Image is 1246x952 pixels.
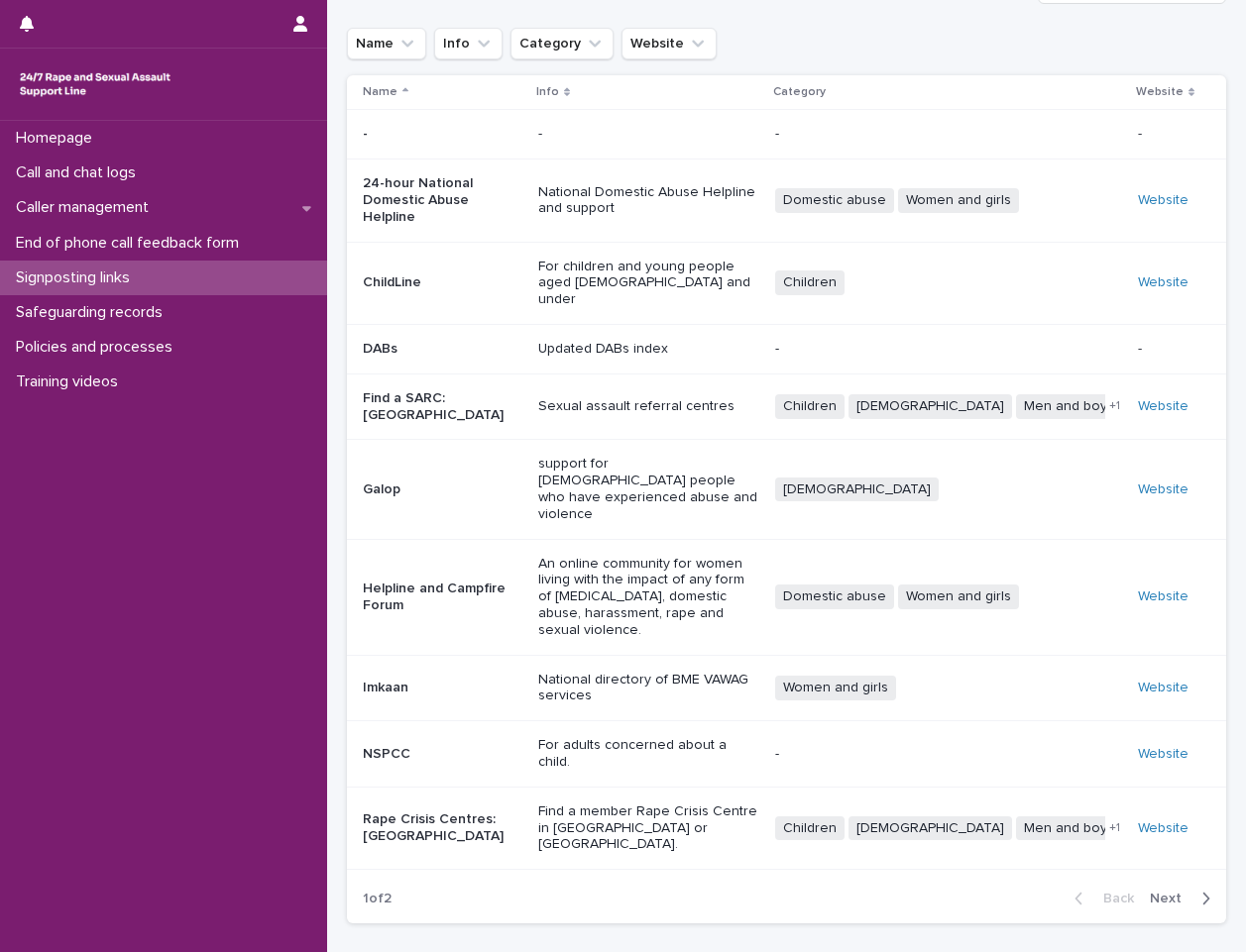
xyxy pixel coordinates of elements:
a: Website [1138,681,1189,694]
a: Website [1138,821,1189,835]
p: Category [773,81,826,103]
p: Homepage [8,129,108,148]
tr: NSPCCFor adults concerned about a child.-Website [347,721,1226,788]
p: NSPCC [363,746,522,763]
p: Website [1136,81,1184,103]
p: Helpline and Campfire Forum [363,581,522,614]
button: Next [1142,890,1226,907]
span: Next [1150,892,1193,905]
p: - [775,746,1122,763]
p: Sexual assault referral centres [538,398,759,415]
tr: Helpline and Campfire ForumAn online community for women living with the impact of any form of [M... [347,539,1226,655]
tr: ----- [347,110,1226,159]
span: [DEMOGRAPHIC_DATA] [849,816,1012,841]
tr: DABsUpdated DABs index--- [347,324,1226,373]
a: Website [1138,399,1189,413]
button: Info [434,28,503,59]
a: Website [1138,747,1189,761]
p: Caller management [8,198,165,217]
p: Rape Crisis Centres: [GEOGRAPHIC_DATA] [363,811,522,845]
p: - [775,126,1122,143]
p: National Domestic Abuse Helpline and support [538,184,759,218]
p: Training videos [8,372,134,391]
tr: Rape Crisis Centres: [GEOGRAPHIC_DATA]Find a member Rape Crisis Centre in [GEOGRAPHIC_DATA] or [G... [347,787,1226,869]
tr: ChildLineFor children and young people aged [DEMOGRAPHIC_DATA] and underChildrenWebsite [347,242,1226,324]
img: rhQMoQhaT3yELyF149Cw [16,64,174,104]
p: Updated DABs index [538,341,759,358]
p: For children and young people aged [DEMOGRAPHIC_DATA] and under [538,259,759,308]
p: Safeguarding records [8,303,178,322]
p: support for [DEMOGRAPHIC_DATA] people who have experienced abuse and violence [538,456,759,522]
p: End of phone call feedback form [8,234,255,253]
p: - [1138,337,1146,358]
button: Website [622,28,717,59]
span: [DEMOGRAPHIC_DATA] [849,394,1012,419]
tr: 24-hour National Domestic Abuse HelplineNational Domestic Abuse Helpline and supportDomestic abus... [347,159,1226,242]
a: Website [1138,482,1189,496]
p: Name [363,81,397,103]
a: Website [1138,275,1189,289]
p: Policies and processes [8,338,188,357]
button: Name [347,28,426,59]
p: An online community for women living with the impact of any form of [MEDICAL_DATA], domestic abus... [538,556,759,639]
p: ChildLine [363,274,522,291]
p: 1 of 2 [347,875,407,923]
p: - [775,341,1122,358]
p: Galop [363,481,522,498]
p: - [363,126,522,143]
span: Men and boys [1016,816,1122,841]
p: Find a SARC: [GEOGRAPHIC_DATA] [363,390,522,424]
tr: Find a SARC: [GEOGRAPHIC_DATA]Sexual assault referral centresChildren[DEMOGRAPHIC_DATA]Men and bo... [347,373,1226,440]
p: DABs [363,341,522,358]
tr: Galopsupport for [DEMOGRAPHIC_DATA] people who have experienced abuse and violence[DEMOGRAPHIC_DA... [347,440,1226,539]
p: Signposting links [8,268,146,287]
span: Women and girls [898,584,1019,609]
span: Women and girls [775,676,896,700]
span: Children [775,816,845,841]
span: + 1 [1109,822,1120,834]
p: National directory of BME VAWAG services [538,672,759,705]
span: Children [775,270,845,295]
a: Website [1138,193,1189,207]
span: Back [1091,892,1134,905]
a: Website [1138,589,1189,603]
span: Domestic abuse [775,584,894,609]
span: [DEMOGRAPHIC_DATA] [775,477,939,502]
p: For adults concerned about a child. [538,737,759,771]
p: Imkaan [363,680,522,696]
p: 24-hour National Domestic Abuse Helpline [363,175,522,225]
span: Domestic abuse [775,188,894,213]
p: Call and chat logs [8,163,152,182]
span: + 1 [1109,400,1120,412]
span: Women and girls [898,188,1019,213]
span: Children [775,394,845,419]
p: Info [536,81,559,103]
button: Back [1059,890,1142,907]
span: Men and boys [1016,394,1122,419]
tr: ImkaanNational directory of BME VAWAG servicesWomen and girlsWebsite [347,655,1226,721]
button: Category [510,28,614,59]
p: Find a member Rape Crisis Centre in [GEOGRAPHIC_DATA] or [GEOGRAPHIC_DATA]. [538,803,759,853]
p: - [538,126,759,143]
p: - [1138,122,1146,143]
